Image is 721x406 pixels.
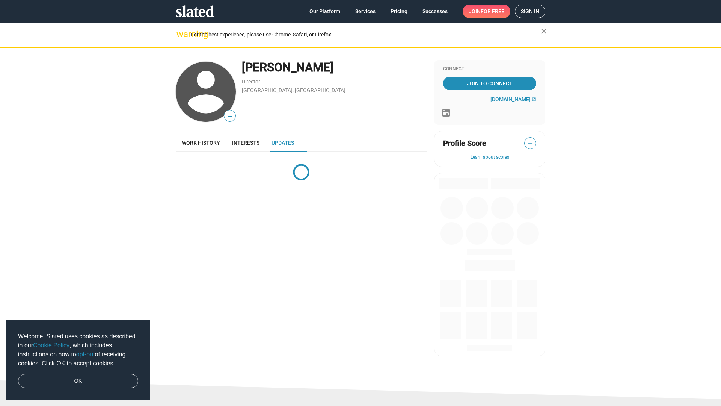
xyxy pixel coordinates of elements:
a: [DOMAIN_NAME] [490,96,536,102]
div: For the best experience, please use Chrome, Safari, or Firefox. [191,30,541,40]
a: Joinfor free [463,5,510,18]
div: [PERSON_NAME] [242,59,427,76]
span: Updates [272,140,294,146]
span: Work history [182,140,220,146]
span: Join [469,5,504,18]
span: for free [481,5,504,18]
span: [DOMAIN_NAME] [490,96,531,102]
mat-icon: close [539,27,548,36]
div: Connect [443,66,536,72]
a: Our Platform [303,5,346,18]
button: Learn about scores [443,155,536,161]
a: Pricing [385,5,413,18]
a: Sign in [515,5,545,18]
a: Successes [416,5,454,18]
a: Interests [226,134,265,152]
a: Updates [265,134,300,152]
span: — [525,139,536,148]
a: Services [349,5,382,18]
span: Successes [422,5,448,18]
span: Sign in [521,5,539,18]
a: Join To Connect [443,77,536,90]
a: Director [242,79,260,85]
span: Pricing [391,5,407,18]
a: dismiss cookie message [18,374,138,388]
span: — [224,111,235,121]
mat-icon: open_in_new [532,97,536,101]
a: [GEOGRAPHIC_DATA], [GEOGRAPHIC_DATA] [242,87,345,93]
mat-icon: warning [176,30,186,39]
div: cookieconsent [6,320,150,400]
span: Our Platform [309,5,340,18]
a: opt-out [76,351,95,358]
span: Interests [232,140,259,146]
span: Services [355,5,376,18]
a: Cookie Policy [33,342,69,348]
a: Work history [176,134,226,152]
span: Profile Score [443,138,486,148]
span: Welcome! Slated uses cookies as described in our , which includes instructions on how to of recei... [18,332,138,368]
span: Join To Connect [445,77,535,90]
